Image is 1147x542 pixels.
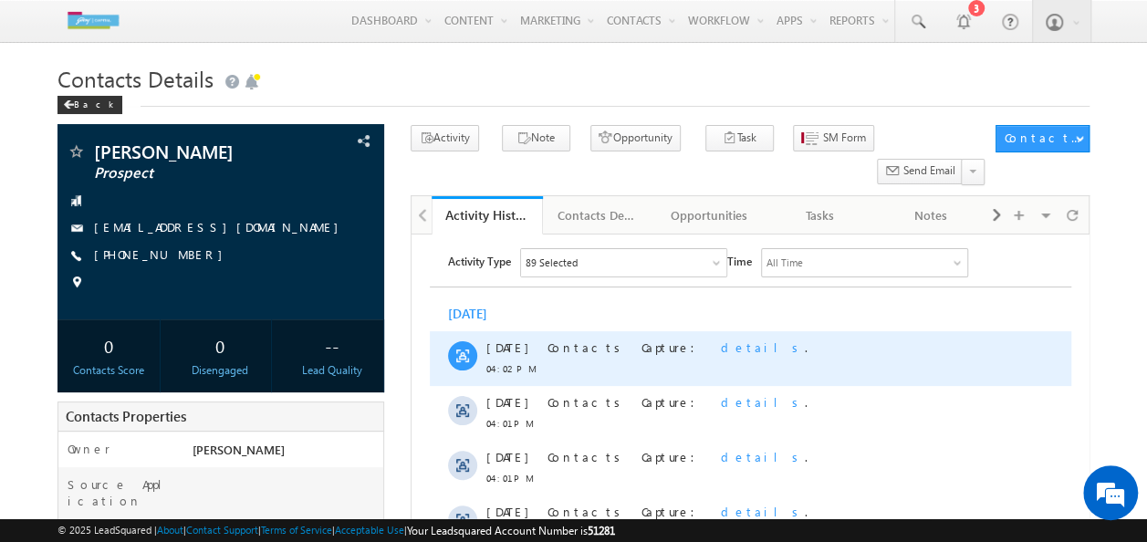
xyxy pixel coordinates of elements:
span: [PHONE_NUMBER] [94,246,232,265]
a: Activity History [432,196,543,235]
a: Contacts Details [543,196,654,235]
span: 03:52 PM [75,345,130,361]
li: Activity History [432,196,543,233]
span: SM Form [823,130,866,146]
span: [DATE] [75,269,116,286]
button: Task [705,125,774,151]
span: Contacts Capture: [136,214,295,230]
span: Contacts Capture: [136,488,295,504]
div: [DATE] [36,71,96,88]
span: 03:52 PM [75,509,130,526]
a: Opportunities [653,196,765,235]
a: Acceptable Use [335,524,404,536]
button: Send Email [877,159,963,185]
span: Contacts Properties [66,407,186,425]
div: . [136,433,448,450]
span: Time [316,14,340,41]
span: [DATE] [75,160,116,176]
span: Prospect [94,164,295,182]
button: Opportunity [590,125,681,151]
span: Contacts Capture: [136,324,295,339]
span: details [309,105,393,120]
div: Tasks [779,204,860,226]
div: Contacts Score [62,362,155,379]
span: Contacts Capture: [136,160,295,175]
span: Activity Type [36,14,99,41]
span: Your Leadsquared Account Number is [407,524,615,537]
li: Contacts Details [543,196,654,233]
span: 03:52 PM [75,400,130,416]
span: Contacts Capture: [136,269,295,285]
div: 0 [62,328,155,362]
a: Contact Support [186,524,258,536]
span: details [309,433,393,449]
div: Contacts Details [558,204,638,226]
span: Contacts Capture: [136,105,295,120]
span: details [309,324,393,339]
span: 03:59 PM [75,290,130,307]
div: Disengaged [173,362,266,379]
img: Custom Logo [57,5,129,36]
span: details [309,269,393,285]
span: [DATE] [75,488,116,505]
div: . [136,324,448,340]
span: Contacts Capture: [136,433,295,449]
span: 04:01 PM [75,181,130,197]
div: Contacts Actions [1004,130,1081,146]
span: 04:01 PM [75,235,130,252]
div: All Time [355,20,391,36]
span: 04:02 PM [75,126,130,142]
button: SM Form [793,125,874,151]
span: [PERSON_NAME] [193,442,285,457]
div: Opportunities [668,204,748,226]
label: Owner [68,441,110,457]
span: [PERSON_NAME] [94,142,295,161]
div: Sales Activity,BL - Business Loan,FL - Flexible Loan,FT - Flexi Loan Balance Transfer,HL - Home L... [109,15,315,42]
span: © 2025 LeadSquared | | | | | [57,522,615,539]
div: . [136,379,448,395]
span: Contacts Details [57,64,214,93]
span: [DATE] [75,214,116,231]
div: 89 Selected [114,20,166,36]
span: 51281 [588,524,615,537]
div: . [136,488,448,505]
a: Terms of Service [261,524,332,536]
a: [EMAIL_ADDRESS][DOMAIN_NAME] [94,219,348,235]
span: [DATE] [75,324,116,340]
span: details [309,160,393,175]
span: details [309,214,393,230]
button: Note [502,125,570,151]
a: Notes [876,196,987,235]
a: About [157,524,183,536]
span: 03:52 PM [75,454,130,471]
button: Contacts Actions [996,125,1090,152]
div: Activity History [445,206,529,224]
div: . [136,105,448,121]
span: Send Email [902,162,954,179]
span: details [309,488,393,504]
label: Source Application [68,476,176,509]
button: Activity [411,125,479,151]
div: Lead Quality [285,362,378,379]
a: Back [57,95,131,110]
span: Contacts Capture: [136,379,295,394]
span: [DATE] [75,105,116,121]
div: . [136,269,448,286]
div: -- [285,328,378,362]
span: details [309,379,393,394]
div: 0 [173,328,266,362]
div: . [136,214,448,231]
a: Tasks [765,196,876,235]
div: . [136,160,448,176]
div: Notes [891,204,971,226]
span: [DATE] [75,433,116,450]
span: [DATE] [75,379,116,395]
div: Back [57,96,122,114]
